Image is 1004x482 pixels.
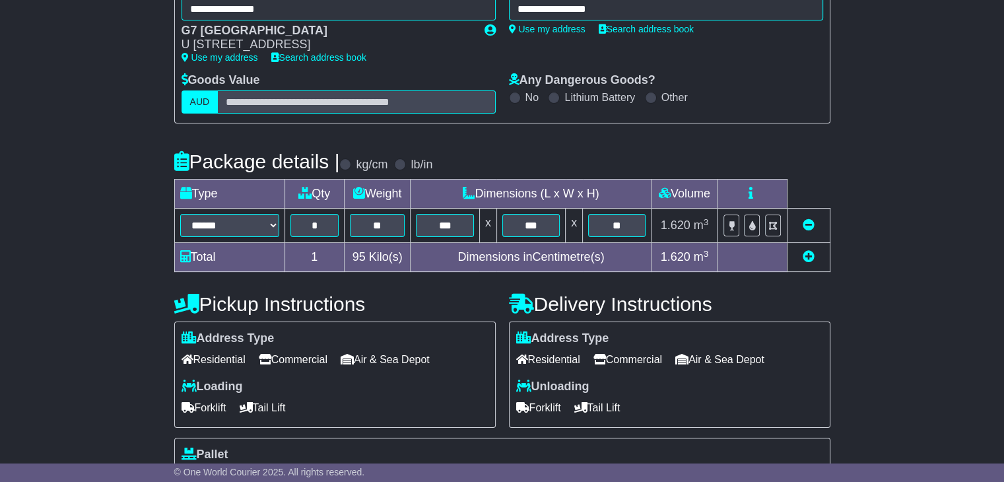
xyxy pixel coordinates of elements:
[509,73,655,88] label: Any Dangerous Goods?
[174,467,365,477] span: © One World Courier 2025. All rights reserved.
[509,24,586,34] a: Use my address
[284,180,344,209] td: Qty
[174,293,496,315] h4: Pickup Instructions
[174,243,284,272] td: Total
[574,397,620,418] span: Tail Lift
[661,219,690,232] span: 1.620
[344,180,411,209] td: Weight
[174,180,284,209] td: Type
[182,38,471,52] div: U [STREET_ADDRESS]
[182,24,471,38] div: G7 [GEOGRAPHIC_DATA]
[803,250,815,263] a: Add new item
[516,380,589,394] label: Unloading
[661,250,690,263] span: 1.620
[352,250,366,263] span: 95
[566,209,583,243] td: x
[694,219,709,232] span: m
[652,180,718,209] td: Volume
[182,448,228,462] label: Pallet
[675,349,764,370] span: Air & Sea Depot
[182,397,226,418] span: Forklift
[182,349,246,370] span: Residential
[509,293,830,315] h4: Delivery Instructions
[479,209,496,243] td: x
[240,397,286,418] span: Tail Lift
[259,349,327,370] span: Commercial
[341,349,430,370] span: Air & Sea Depot
[284,243,344,272] td: 1
[411,243,652,272] td: Dimensions in Centimetre(s)
[704,249,709,259] sup: 3
[593,349,662,370] span: Commercial
[174,151,340,172] h4: Package details |
[704,217,709,227] sup: 3
[516,349,580,370] span: Residential
[516,397,561,418] span: Forklift
[182,331,275,346] label: Address Type
[599,24,694,34] a: Search address book
[694,250,709,263] span: m
[356,158,387,172] label: kg/cm
[182,90,218,114] label: AUD
[661,91,688,104] label: Other
[411,180,652,209] td: Dimensions (L x W x H)
[182,52,258,63] a: Use my address
[411,158,432,172] label: lb/in
[516,331,609,346] label: Address Type
[182,73,260,88] label: Goods Value
[271,52,366,63] a: Search address book
[525,91,539,104] label: No
[803,219,815,232] a: Remove this item
[564,91,635,104] label: Lithium Battery
[344,243,411,272] td: Kilo(s)
[182,380,243,394] label: Loading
